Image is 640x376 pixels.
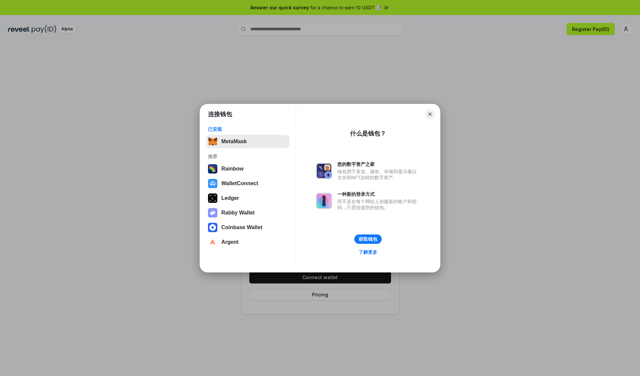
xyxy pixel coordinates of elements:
[221,224,262,230] div: Coinbase Wallet
[354,234,382,244] button: 获取钱包
[337,161,420,167] div: 您的数字资产之家
[206,206,290,219] button: Rabby Wallet
[337,198,420,210] div: 而不是在每个网站上创建新的账户和密码，只需连接您的钱包。
[206,235,290,249] button: Argent
[206,162,290,176] button: Rainbow
[208,237,217,247] img: svg+xml,%3Csvg%20width%3D%2228%22%20height%3D%2228%22%20viewBox%3D%220%200%2028%2028%22%20fill%3D...
[208,223,217,232] img: svg+xml,%3Csvg%20width%3D%2228%22%20height%3D%2228%22%20viewBox%3D%220%200%2028%2028%22%20fill%3D...
[208,193,217,203] img: svg+xml,%3Csvg%20xmlns%3D%22http%3A%2F%2Fwww.w3.org%2F2000%2Fsvg%22%20width%3D%2228%22%20height%3...
[350,130,386,138] div: 什么是钱包？
[359,249,377,255] div: 了解更多
[208,126,288,132] div: 已安装
[337,169,420,181] div: 钱包用于发送、接收、存储和显示像以太坊和NFT这样的数字资产。
[206,221,290,234] button: Coinbase Wallet
[208,110,232,118] h1: 连接钱包
[206,191,290,205] button: Ledger
[206,135,290,148] button: MetaMask
[208,208,217,217] img: svg+xml,%3Csvg%20xmlns%3D%22http%3A%2F%2Fwww.w3.org%2F2000%2Fsvg%22%20fill%3D%22none%22%20viewBox...
[337,191,420,197] div: 一种新的登录方式
[221,195,239,201] div: Ledger
[208,164,217,174] img: svg+xml,%3Csvg%20width%3D%22120%22%20height%3D%22120%22%20viewBox%3D%220%200%20120%20120%22%20fil...
[425,110,435,119] button: Close
[208,154,288,160] div: 推荐
[221,139,247,145] div: MetaMask
[208,137,217,146] img: svg+xml,%3Csvg%20fill%3D%22none%22%20height%3D%2233%22%20viewBox%3D%220%200%2035%2033%22%20width%...
[206,177,290,190] button: WalletConnect
[208,179,217,188] img: svg+xml,%3Csvg%20width%3D%2228%22%20height%3D%2228%22%20viewBox%3D%220%200%2028%2028%22%20fill%3D...
[221,239,239,245] div: Argent
[355,248,381,256] a: 了解更多
[359,236,377,242] div: 获取钱包
[221,181,258,187] div: WalletConnect
[316,163,332,179] img: svg+xml,%3Csvg%20xmlns%3D%22http%3A%2F%2Fwww.w3.org%2F2000%2Fsvg%22%20fill%3D%22none%22%20viewBox...
[316,193,332,209] img: svg+xml,%3Csvg%20xmlns%3D%22http%3A%2F%2Fwww.w3.org%2F2000%2Fsvg%22%20fill%3D%22none%22%20viewBox...
[221,166,244,172] div: Rainbow
[221,210,255,216] div: Rabby Wallet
